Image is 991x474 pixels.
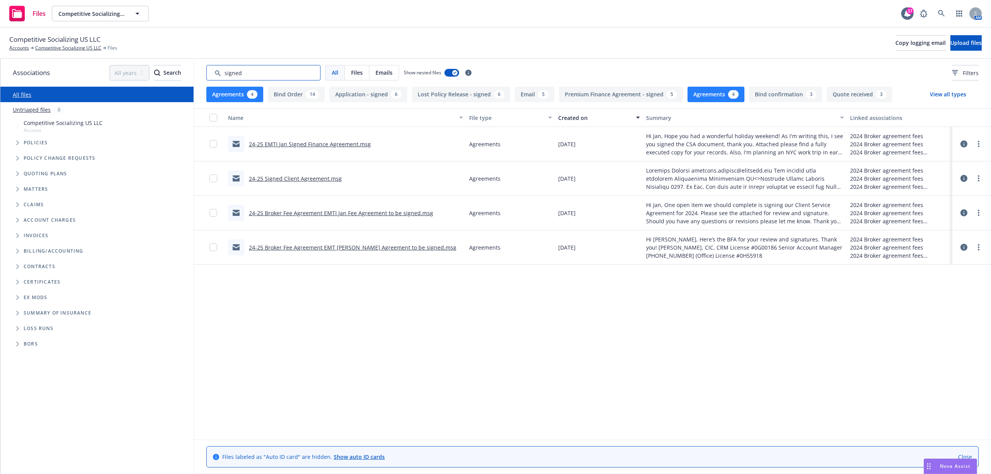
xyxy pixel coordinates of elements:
[895,35,946,51] button: Copy logging email
[0,117,194,243] div: Tree Example
[24,202,44,207] span: Claims
[0,243,194,352] div: Folder Tree Example
[847,108,952,127] button: Linked associations
[917,87,979,102] button: View all types
[558,175,576,183] span: [DATE]
[108,44,117,51] span: Files
[555,108,643,127] button: Created on
[876,90,886,99] div: 3
[806,90,816,99] div: 3
[538,90,549,99] div: 5
[558,114,631,122] div: Created on
[646,166,844,191] span: Loremips Dolorsi ametcons.adipisc@elitsedd.eiu Tem incidid utla etdolorem Aliquaenima Minimveniam...
[206,65,321,80] input: Search by keyword...
[850,114,949,122] div: Linked associations
[35,44,101,51] a: Competitive Socializing US LLC
[952,6,967,21] a: Switch app
[54,105,64,114] div: 0
[850,243,929,252] div: 2024 Broker agreement fees
[850,183,929,191] div: 2024 Broker agreement fees
[154,65,181,80] div: Search
[907,7,914,14] div: 17
[24,140,48,145] span: Policies
[469,114,544,122] div: File type
[52,6,149,21] button: Competitive Socializing US LLC
[351,68,363,77] span: Files
[249,175,342,182] a: 24-25 Signed Client Agreement.msg
[391,90,401,99] div: 6
[329,87,407,102] button: Application - signed
[952,69,979,77] span: Filters
[33,10,46,17] span: Files
[249,244,456,251] a: 24-25 Broker Fee Agreement EMT [PERSON_NAME] Agreement to be signed.msg
[950,35,982,51] button: Upload files
[24,326,53,331] span: Loss Runs
[24,233,49,238] span: Invoices
[850,201,929,209] div: 2024 Broker agreement fees
[24,156,95,161] span: Policy change requests
[974,139,983,149] a: more
[24,187,48,192] span: Matters
[749,87,822,102] button: Bind confirmation
[9,34,101,44] span: Competitive Socializing US LLC
[895,39,946,46] span: Copy logging email
[646,132,844,156] span: Hi Jan, Hope you had a wonderful holiday weekend! As I'm writing this, I see you signed the CSA d...
[332,68,338,77] span: All
[558,209,576,217] span: [DATE]
[13,106,51,114] a: Untriaged files
[24,218,76,222] span: Account charges
[24,295,47,300] span: Ex Mods
[950,39,982,46] span: Upload files
[646,235,844,260] span: Hi [PERSON_NAME], Here’s the BFA for your review and signatures. Thank you! [PERSON_NAME], CIC, C...
[850,252,929,260] div: 2024 Broker agreement fees
[404,69,441,76] span: Show nested files
[850,235,929,243] div: 2024 Broker agreement fees
[728,90,739,99] div: 4
[469,140,501,148] span: Agreements
[13,91,31,98] a: All files
[974,243,983,252] a: more
[24,311,91,315] span: Summary of insurance
[850,140,929,148] div: 2024 Broker agreement fees
[974,174,983,183] a: more
[268,87,325,102] button: Bind Order
[412,87,510,102] button: Lost Policy Release - signed
[469,209,501,217] span: Agreements
[206,87,263,102] button: Agreements
[222,453,385,461] span: Files labeled as "Auto ID card" are hidden.
[24,171,67,176] span: Quoting plans
[958,453,972,461] a: Close
[952,65,979,80] button: Filters
[934,6,949,21] a: Search
[494,90,504,99] div: 6
[225,108,466,127] button: Name
[850,132,929,140] div: 2024 Broker agreement fees
[228,114,454,122] div: Name
[850,148,929,156] div: 2024 Broker agreement fees
[247,90,257,99] div: 4
[375,68,393,77] span: Emails
[646,114,835,122] div: Summary
[209,209,217,217] input: Toggle Row Selected
[916,6,931,21] a: Report a Bug
[209,175,217,182] input: Toggle Row Selected
[646,201,844,225] span: Hi Jan, One open item we should complete is signing our Client Service Agreement for 2024. Please...
[643,108,847,127] button: Summary
[974,208,983,217] a: more
[209,140,217,148] input: Toggle Row Selected
[24,280,60,284] span: Certificates
[24,264,55,269] span: Contracts
[850,166,929,175] div: 2024 Broker agreement fees
[924,459,977,474] button: Nova Assist
[558,243,576,252] span: [DATE]
[24,249,84,253] span: Billing/Accounting
[940,463,970,469] span: Nova Assist
[334,453,385,460] a: Show auto ID cards
[924,459,934,474] div: Drag to move
[9,44,29,51] a: Accounts
[850,175,929,183] div: 2024 Broker agreement fees
[24,127,103,133] span: Account
[559,87,683,102] button: Premium Finance Agreement - signed
[209,114,217,121] input: Select all
[24,119,103,127] span: Competitive Socializing US LLC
